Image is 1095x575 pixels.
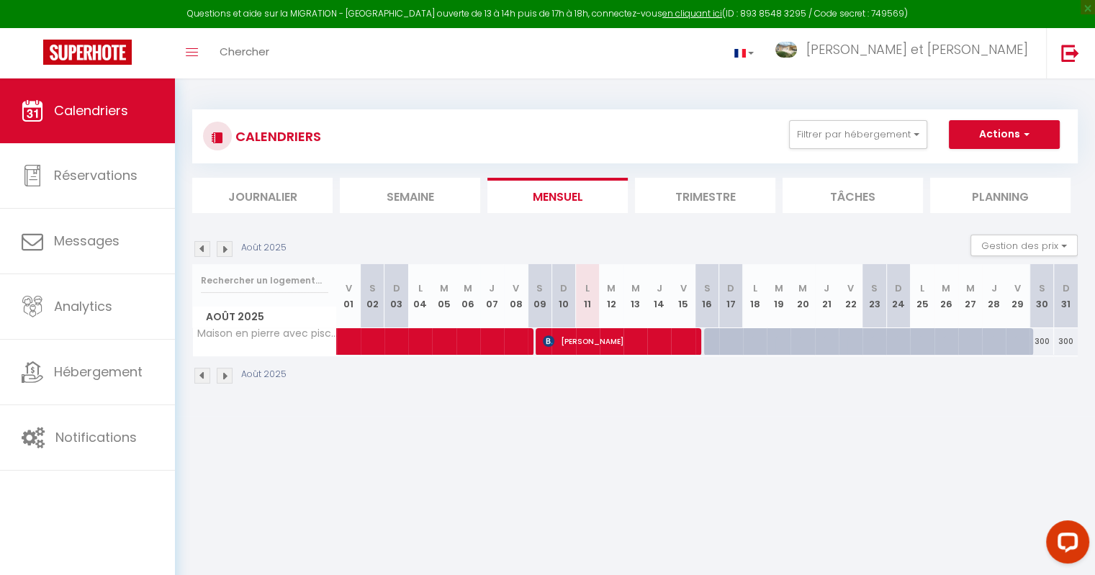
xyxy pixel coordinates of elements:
[585,281,590,295] abbr: L
[862,264,886,328] th: 23
[806,40,1028,58] span: [PERSON_NAME] et [PERSON_NAME]
[232,120,321,153] h3: CALENDRIERS
[790,264,814,328] th: 20
[209,28,280,78] a: Chercher
[195,328,339,339] span: Maison en pierre avec piscine
[54,101,128,119] span: Calendriers
[743,264,767,328] th: 18
[456,264,480,328] th: 06
[54,232,120,250] span: Messages
[991,281,997,295] abbr: J
[607,281,616,295] abbr: M
[393,281,400,295] abbr: D
[719,264,743,328] th: 17
[871,281,878,295] abbr: S
[815,264,839,328] th: 21
[369,281,376,295] abbr: S
[54,297,112,315] span: Analytics
[886,264,910,328] th: 24
[487,178,628,213] li: Mensuel
[1038,281,1045,295] abbr: S
[695,264,719,328] th: 16
[765,28,1046,78] a: ... [PERSON_NAME] et [PERSON_NAME]
[220,44,269,59] span: Chercher
[789,120,927,149] button: Filtrer par hébergement
[337,264,361,328] th: 01
[600,264,623,328] th: 12
[1029,264,1053,328] th: 30
[408,264,432,328] th: 04
[193,307,336,327] span: Août 2025
[543,327,693,355] span: [PERSON_NAME]
[895,281,902,295] abbr: D
[657,281,662,295] abbr: J
[1054,328,1078,355] div: 300
[647,264,671,328] th: 14
[536,281,543,295] abbr: S
[949,120,1060,149] button: Actions
[528,264,551,328] th: 09
[910,264,934,328] th: 25
[1014,281,1021,295] abbr: V
[346,281,352,295] abbr: V
[43,40,132,65] img: Super Booking
[662,7,722,19] a: en cliquant ici
[418,281,423,295] abbr: L
[704,281,711,295] abbr: S
[54,363,143,381] span: Hébergement
[1063,281,1070,295] abbr: D
[551,264,575,328] th: 10
[920,281,924,295] abbr: L
[361,264,384,328] th: 02
[775,42,797,58] img: ...
[767,264,790,328] th: 19
[1054,264,1078,328] th: 31
[384,264,408,328] th: 03
[192,178,333,213] li: Journalier
[958,264,982,328] th: 27
[241,368,287,381] p: Août 2025
[671,264,695,328] th: 15
[560,281,567,295] abbr: D
[970,235,1078,256] button: Gestion des prix
[440,281,449,295] abbr: M
[965,281,974,295] abbr: M
[824,281,829,295] abbr: J
[1061,44,1079,62] img: logout
[783,178,923,213] li: Tâches
[464,281,472,295] abbr: M
[480,264,504,328] th: 07
[930,178,1071,213] li: Planning
[241,241,287,255] p: Août 2025
[982,264,1006,328] th: 28
[489,281,495,295] abbr: J
[1035,515,1095,575] iframe: LiveChat chat widget
[55,428,137,446] span: Notifications
[432,264,456,328] th: 05
[680,281,686,295] abbr: V
[513,281,519,295] abbr: V
[839,264,862,328] th: 22
[576,264,600,328] th: 11
[847,281,854,295] abbr: V
[201,268,328,294] input: Rechercher un logement...
[504,264,528,328] th: 08
[934,264,958,328] th: 26
[54,166,138,184] span: Réservations
[775,281,783,295] abbr: M
[942,281,950,295] abbr: M
[1006,264,1029,328] th: 29
[635,178,775,213] li: Trimestre
[727,281,734,295] abbr: D
[1029,328,1053,355] div: 300
[631,281,640,295] abbr: M
[340,178,480,213] li: Semaine
[753,281,757,295] abbr: L
[798,281,807,295] abbr: M
[623,264,647,328] th: 13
